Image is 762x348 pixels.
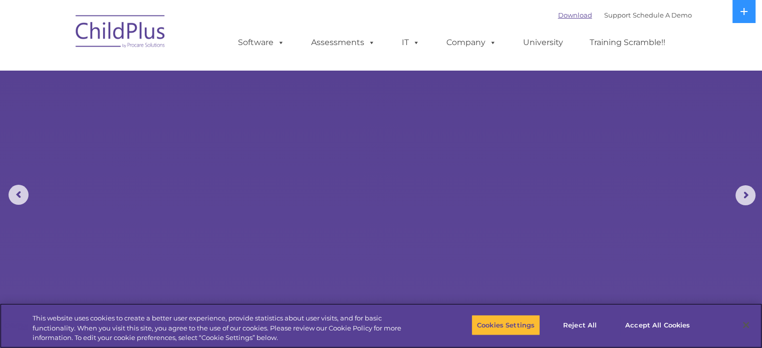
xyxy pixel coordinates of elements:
button: Accept All Cookies [620,314,695,335]
a: Schedule A Demo [633,11,692,19]
a: IT [392,33,430,53]
a: University [513,33,573,53]
font: | [558,11,692,19]
a: Software [228,33,295,53]
span: Phone number [139,107,182,115]
div: This website uses cookies to create a better user experience, provide statistics about user visit... [33,313,419,343]
a: Training Scramble!! [580,33,675,53]
img: ChildPlus by Procare Solutions [71,8,171,58]
a: Support [604,11,631,19]
span: Last name [139,66,170,74]
a: Download [558,11,592,19]
button: Cookies Settings [471,314,540,335]
a: Assessments [301,33,385,53]
button: Close [735,314,757,336]
a: Company [436,33,506,53]
button: Reject All [549,314,611,335]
